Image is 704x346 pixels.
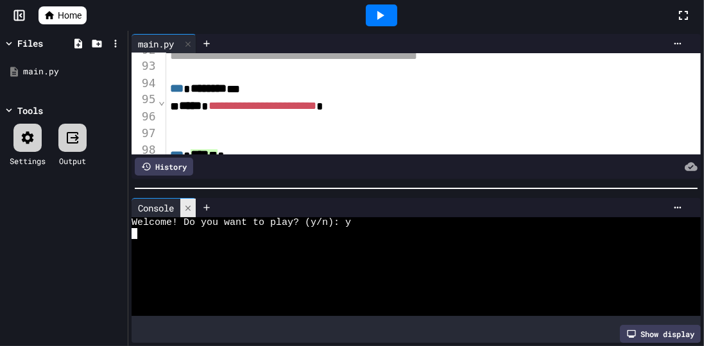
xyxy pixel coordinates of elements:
[59,155,86,167] div: Output
[132,217,351,228] span: Welcome! Do you want to play? (y/n): y
[58,9,82,22] span: Home
[39,6,87,24] a: Home
[17,104,43,117] div: Tools
[132,108,158,126] div: 96
[17,37,43,50] div: Files
[135,158,193,176] div: History
[10,155,46,167] div: Settings
[132,91,158,108] div: 95
[132,142,158,158] div: 98
[132,37,180,51] div: main.py
[158,94,166,107] span: Fold line
[132,201,180,215] div: Console
[23,65,123,78] div: main.py
[132,34,196,53] div: main.py
[132,58,158,75] div: 93
[132,75,158,91] div: 94
[132,198,196,217] div: Console
[132,125,158,141] div: 97
[620,325,701,343] div: Show display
